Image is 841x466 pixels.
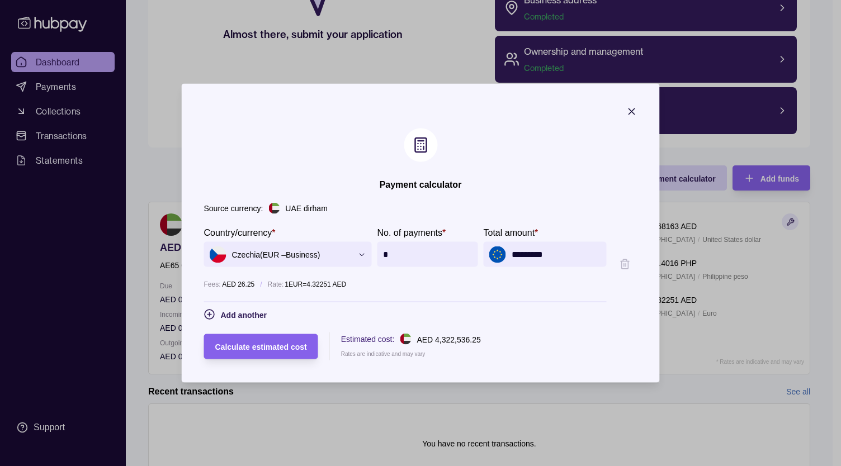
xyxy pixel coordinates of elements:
[512,242,601,267] input: amounts.0.amount
[341,351,426,357] p: Rates are indicative and may vary
[215,343,307,351] span: Calculate estimated cost
[377,228,443,237] p: No. of payments
[417,335,480,344] p: AED 4,322,536.25
[204,334,318,359] button: Calculate estimated cost
[341,333,395,345] p: Estimated cost:
[204,202,263,215] p: Source currency:
[400,334,411,345] img: ae
[484,228,535,237] p: Total amount
[268,278,284,291] p: Rate:
[377,226,446,239] label: No. of payments
[489,246,506,263] img: eu
[285,202,327,215] p: UAE dirham
[484,226,538,239] label: Total amount
[221,311,267,320] span: Add another
[204,280,221,288] p: Fees:
[268,203,280,214] img: ae
[260,278,262,291] p: /
[204,228,272,237] p: Country/currency
[285,278,346,291] p: 1 EUR = 4.32251 AED
[204,226,276,239] label: Country/currency
[383,242,473,267] input: amounts.0.count
[204,278,255,291] p: AED 26.25
[380,179,462,191] h2: Payment calculator
[204,308,267,321] button: Add another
